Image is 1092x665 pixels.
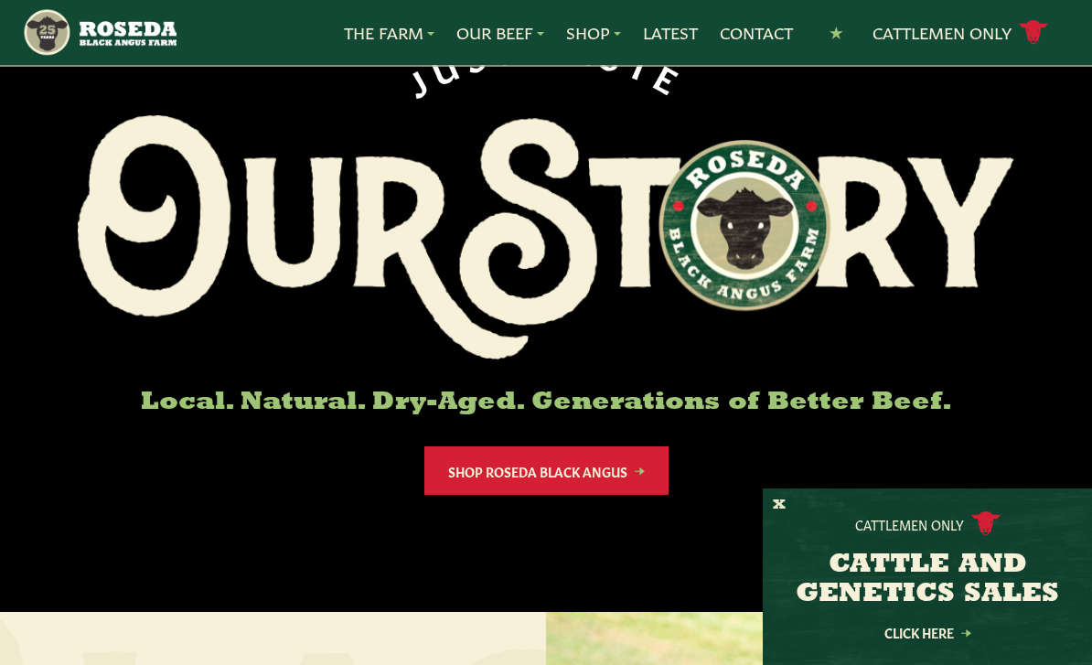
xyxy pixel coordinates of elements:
h3: CATTLE AND GENETICS SALES [786,551,1069,609]
span: J [400,57,438,101]
img: Roseda Black Aangus Farm [78,115,1014,360]
a: Our Beef [456,21,544,45]
p: Cattlemen Only [855,515,964,533]
span: U [424,41,469,88]
button: X [773,496,786,515]
span: S [598,33,635,76]
span: S [460,33,497,76]
a: The Farm [344,21,434,45]
a: Latest [643,21,698,45]
span: T [490,27,524,68]
img: cattle-icon.svg [971,511,1001,536]
a: Click Here [845,627,1010,638]
a: Cattlemen Only [873,16,1048,48]
span: T [624,42,664,87]
img: https://roseda.com/wp-content/uploads/2021/05/roseda-25-header.png [22,7,177,58]
a: Shop [566,21,621,45]
span: A [567,27,604,69]
a: Shop Roseda Black Angus [424,446,669,495]
h6: Local. Natural. Dry-Aged. Generations of Better Beef. [78,389,1014,417]
a: Contact [720,21,793,45]
span: E [650,55,692,101]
